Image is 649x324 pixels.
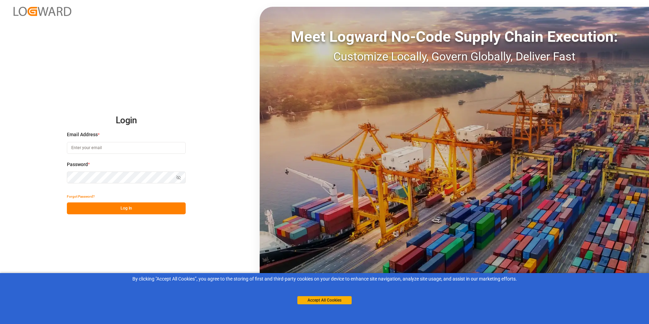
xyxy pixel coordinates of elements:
[260,25,649,48] div: Meet Logward No-Code Supply Chain Execution:
[67,202,186,214] button: Log In
[14,7,71,16] img: Logward_new_orange.png
[67,161,88,168] span: Password
[67,191,95,202] button: Forgot Password?
[67,131,98,138] span: Email Address
[260,48,649,65] div: Customize Locally, Govern Globally, Deliver Fast
[297,296,352,304] button: Accept All Cookies
[67,110,186,131] h2: Login
[5,275,644,283] div: By clicking "Accept All Cookies”, you agree to the storing of first and third-party cookies on yo...
[67,142,186,154] input: Enter your email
